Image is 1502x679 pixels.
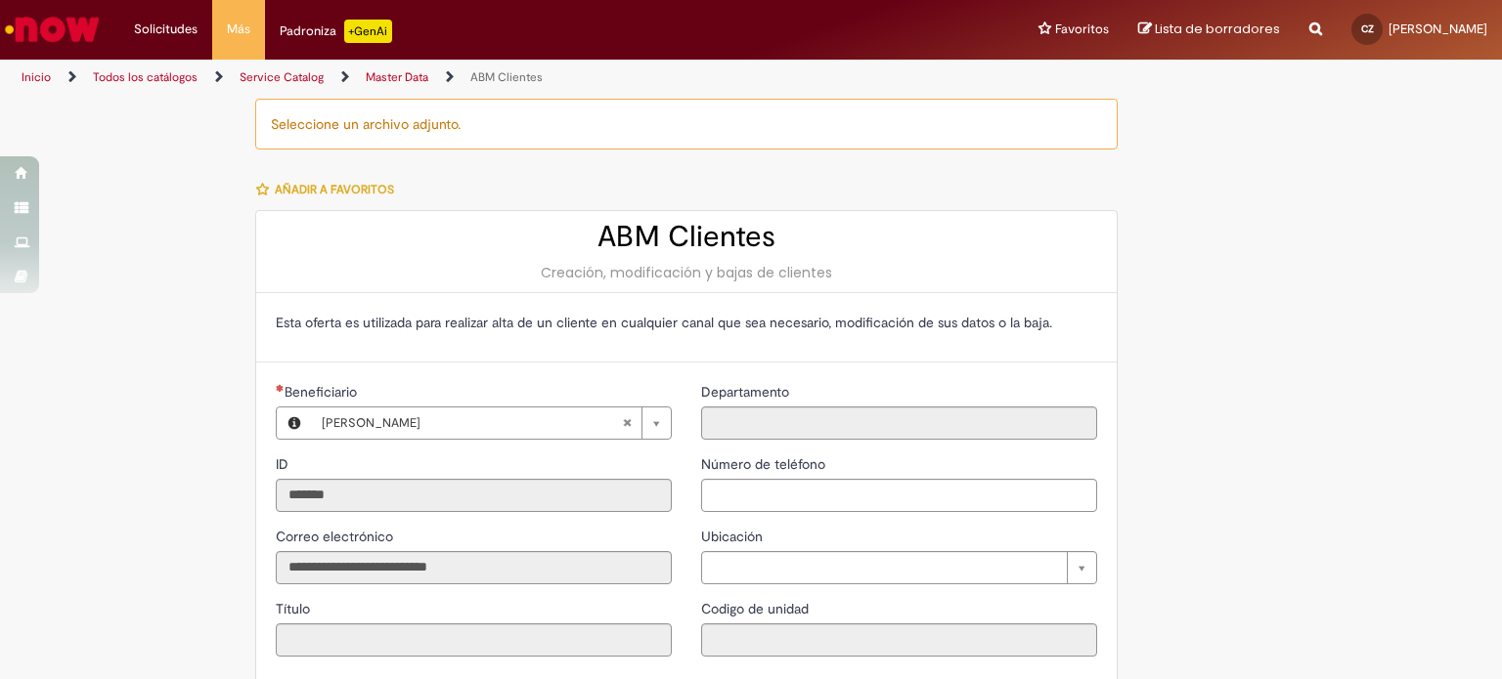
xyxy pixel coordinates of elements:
[2,10,103,49] img: ServiceNow
[277,407,312,439] button: Beneficiario, Vista previa de este registro Carola Zocher
[275,182,394,197] span: Añadir a favoritos
[701,600,813,617] span: Solo lectura: Codigo de unidad
[701,382,793,402] label: Solo lectura: Departamento
[276,623,672,657] input: Título
[276,221,1097,253] h2: ABM Clientes
[701,406,1097,440] input: Departamento
[1055,20,1109,39] span: Favoritos
[701,528,767,545] span: Ubicación
[701,551,1097,584] a: Borrar campo Ubicación
[701,479,1097,512] input: Número de teléfono
[276,455,292,473] span: Solo lectura: ID
[1138,21,1280,39] a: Lista de borradores
[312,407,671,439] a: [PERSON_NAME]Borrar campo Beneficiario
[612,407,641,439] abbr: Borrar campo Beneficiario
[276,479,672,512] input: ID
[276,528,397,545] span: Solo lectura: Correo electrónico
[255,99,1118,149] div: Seleccione un archivo adjunto.
[470,69,543,85] a: ABM Clientes
[701,383,793,401] span: Solo lectura: Departamento
[1361,22,1374,35] span: CZ
[344,20,392,43] p: +GenAi
[1155,20,1280,38] span: Lista de borradores
[93,69,198,85] a: Todos los catálogos
[276,384,285,392] span: Cumplimentación obligatoria
[255,169,405,210] button: Añadir a favoritos
[134,20,198,39] span: Solicitudes
[276,454,292,474] label: Solo lectura: ID
[366,69,428,85] a: Master Data
[276,599,314,618] label: Solo lectura: Título
[1389,21,1487,37] span: [PERSON_NAME]
[285,383,361,401] span: Obligatorios - Beneficiario
[240,69,324,85] a: Service Catalog
[322,407,622,439] span: [PERSON_NAME]
[701,455,829,473] span: Número de teléfono
[276,527,397,546] label: Solo lectura: Correo electrónico
[276,313,1097,332] p: Esta oferta es utilizada para realizar alta de un cliente en cualquier canal que sea necesario, m...
[276,263,1097,282] div: Creación, modificación y bajas de clientes
[280,20,392,43] div: Padroniza
[227,20,250,39] span: Más
[15,60,987,96] ul: Rutas de acceso a la página
[22,69,51,85] a: Inicio
[276,600,314,617] span: Solo lectura: Título
[701,599,813,618] label: Solo lectura: Codigo de unidad
[276,551,672,584] input: Correo electrónico
[701,623,1097,657] input: Codigo de unidad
